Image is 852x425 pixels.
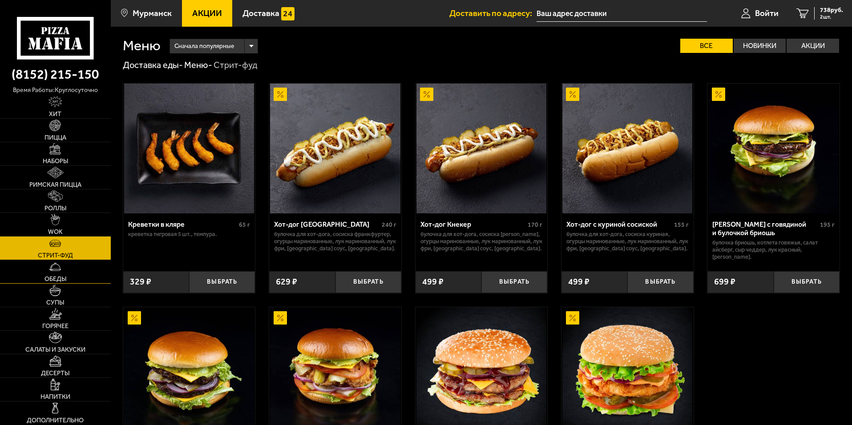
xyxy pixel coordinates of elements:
[712,88,725,101] img: Акционный
[128,231,250,238] p: креветка тигровая 5 шт., темпура.
[774,271,840,293] button: Выбрать
[44,276,66,282] span: Обеды
[128,220,237,229] div: Креветки в кляре
[680,39,733,53] label: Все
[44,135,66,141] span: Пицца
[528,221,542,229] span: 170 г
[734,39,786,53] label: Новинки
[335,271,401,293] button: Выбрать
[189,271,255,293] button: Выбрать
[422,277,444,286] span: 499 ₽
[416,84,548,213] a: АкционныйХот-дог Кнекер
[420,231,543,252] p: булочка для хот-дога, сосиска [PERSON_NAME], огурцы маринованные, лук маринованный, лук фри, [GEO...
[123,60,183,70] a: Доставка еды-
[755,9,779,17] span: Войти
[281,7,295,20] img: 15daf4d41897b9f0e9f617042186c801.svg
[43,158,68,164] span: Наборы
[820,221,835,229] span: 195 г
[420,88,433,101] img: Акционный
[44,205,66,212] span: Роллы
[270,84,400,213] img: Хот-дог Франкфуртер
[820,14,843,20] span: 2 шт.
[184,60,212,70] a: Меню-
[566,311,579,325] img: Акционный
[269,84,401,213] a: АкционныйХот-дог Франкфуртер
[274,311,287,325] img: Акционный
[124,84,254,213] img: Креветки в кляре
[274,231,396,252] p: булочка для хот-дога, сосиска Франкфуртер, огурцы маринованные, лук маринованный, лук фри, [GEOGR...
[38,253,73,259] span: Стрит-фуд
[174,38,234,55] span: Сначала популярные
[382,221,396,229] span: 240 г
[46,300,64,306] span: Супы
[214,60,257,71] div: Стрит-фуд
[714,277,735,286] span: 699 ₽
[561,84,694,213] a: АкционныйХот-дог с куриной сосиской
[25,347,85,353] span: Салаты и закуски
[712,220,818,237] div: [PERSON_NAME] с говядиной и булочкой бриошь
[416,84,546,213] img: Хот-дог Кнекер
[192,9,222,17] span: Акции
[562,84,692,213] img: Хот-дог с куриной сосиской
[49,111,61,117] span: Хит
[537,5,707,22] input: Ваш адрес доставки
[123,84,255,213] a: Креветки в кляре
[274,220,380,229] div: Хот-дог [GEOGRAPHIC_DATA]
[242,9,279,17] span: Доставка
[274,88,287,101] img: Акционный
[674,221,689,229] span: 155 г
[707,84,840,213] a: АкционныйБургер с говядиной и булочкой бриошь
[27,417,84,424] span: Дополнительно
[29,182,81,188] span: Римская пицца
[481,271,547,293] button: Выбрать
[709,84,839,213] img: Бургер с говядиной и булочкой бриошь
[123,39,161,53] h1: Меню
[449,9,537,17] span: Доставить по адресу:
[40,394,70,400] span: Напитки
[128,311,141,325] img: Акционный
[566,231,689,252] p: булочка для хот-дога, сосиска куриная, огурцы маринованные, лук маринованный, лук фри, [GEOGRAPHI...
[820,7,843,13] span: 738 руб.
[627,271,693,293] button: Выбрать
[566,220,672,229] div: Хот-дог с куриной сосиской
[568,277,590,286] span: 499 ₽
[41,370,69,377] span: Десерты
[420,220,526,229] div: Хот-дог Кнекер
[42,323,69,329] span: Горячее
[566,88,579,101] img: Акционный
[48,229,63,235] span: WOK
[239,221,250,229] span: 65 г
[787,39,839,53] label: Акции
[712,239,835,261] p: булочка Бриошь, котлета говяжья, салат айсберг, сыр Чеддер, лук красный, [PERSON_NAME].
[133,9,172,17] span: Мурманск
[276,277,297,286] span: 629 ₽
[130,277,151,286] span: 329 ₽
